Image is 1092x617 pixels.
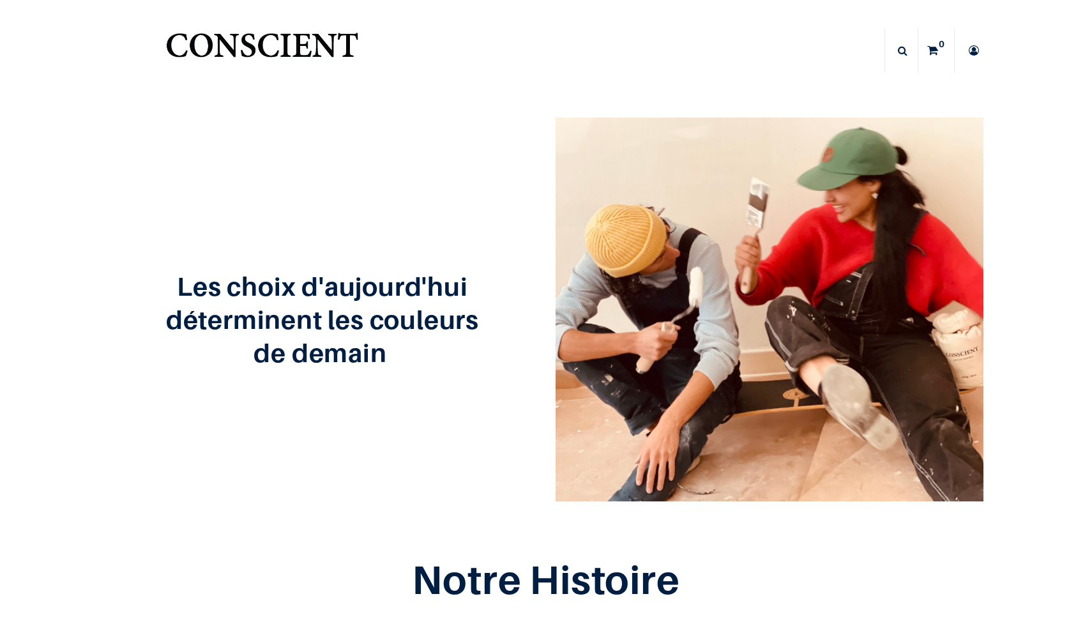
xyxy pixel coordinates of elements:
font: Notre Histoire [412,556,679,603]
h2: déterminent les couleurs [109,305,536,333]
img: Conscient [163,26,361,76]
h2: Les choix d'aujourd'hui [109,272,536,300]
a: 0 [918,28,954,73]
h2: de demain [109,339,536,367]
a: Logo of Conscient [163,26,361,76]
sup: 0 [936,38,948,50]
